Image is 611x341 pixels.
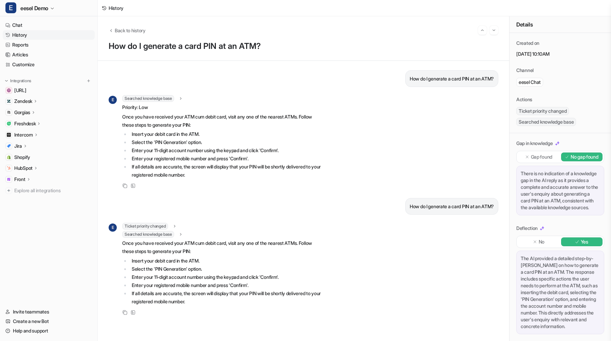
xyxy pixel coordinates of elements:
p: Gap found [531,154,552,160]
p: Deflection [516,225,538,232]
button: Back to history [109,27,146,34]
p: Jira [14,143,22,149]
span: Ticket priority changed [516,107,569,115]
p: How do I generate a card PIN at an ATM? [109,41,498,51]
img: menu_add.svg [86,78,91,83]
p: Gorgias [14,109,30,116]
img: Shopify [7,155,11,159]
a: Help and support [3,326,95,336]
div: Details [510,16,611,33]
p: Once you have received your ATM cum debit card, visit any one of the nearest ATMs. Follow these s... [122,113,321,129]
li: Insert your debit card in the ATM. [130,257,321,265]
div: There is no indication of a knowledge gap in the AI reply as it provides a complete and accurate ... [516,166,604,215]
img: explore all integrations [5,187,12,194]
span: [URL] [14,87,26,94]
span: E [109,96,117,104]
a: Create a new Bot [3,317,95,326]
p: Freshdesk [14,120,36,127]
button: Go to next session [489,26,498,35]
p: Intercom [14,131,33,138]
li: Select the 'PIN Generation' option. [130,265,321,273]
p: Created on [516,40,539,47]
span: E [109,223,117,232]
a: ShopifyShopify [3,152,95,162]
p: [DATE] 10:10AM [516,51,604,57]
p: Front [14,176,25,183]
p: Channel [516,67,534,74]
img: docs.eesel.ai [7,88,11,92]
a: Reports [3,40,95,50]
span: Ticket priority changed [122,223,168,230]
a: Customize [3,60,95,69]
li: Select the 'PIN Generation' option. [130,138,321,146]
img: Intercom [7,133,11,137]
img: Jira [7,144,11,148]
img: HubSpot [7,166,11,170]
button: Go to previous session [478,26,487,35]
span: Shopify [14,154,30,161]
span: eesel Demo [20,3,48,13]
img: Freshdesk [7,122,11,126]
p: Gap in knowledge [516,140,553,147]
li: Enter your 11-digit account number using the keypad and click 'Confirm'. [130,273,321,281]
li: Enter your registered mobile number and press 'Confirm'. [130,281,321,289]
span: Back to history [115,27,146,34]
img: expand menu [4,78,9,83]
p: Priority: Low [122,103,321,111]
li: If all details are accurate, the screen will display that your PIN will be shortly delivered to y... [130,289,321,306]
p: Once you have received your ATM cum debit card, visit any one of the nearest ATMs. Follow these s... [122,239,321,255]
li: Insert your debit card in the ATM. [130,130,321,138]
p: No [539,238,544,245]
a: Invite teammates [3,307,95,317]
p: How do I generate a card PIN at an ATM? [410,202,494,211]
a: Chat [3,20,95,30]
span: Searched knowledge base [122,231,174,238]
span: Searched knowledge base [516,118,576,126]
p: Integrations [10,78,31,84]
p: No gap found [571,154,598,160]
span: E [5,2,16,13]
p: Yes [581,238,588,245]
a: History [3,30,95,40]
p: eesel Chat [519,79,541,86]
p: How do I generate a card PIN at an ATM? [410,75,494,83]
p: HubSpot [14,165,33,172]
img: Previous session [480,27,485,33]
p: Actions [516,96,532,103]
li: Enter your 11-digit account number using the keypad and click 'Confirm'. [130,146,321,155]
img: Zendesk [7,99,11,103]
li: Enter your registered mobile number and press 'Confirm'. [130,155,321,163]
img: Front [7,177,11,181]
div: History [109,4,124,12]
li: If all details are accurate, the screen will display that your PIN will be shortly delivered to y... [130,163,321,179]
a: Explore all integrations [3,186,95,195]
p: Zendesk [14,98,32,105]
a: docs.eesel.ai[URL] [3,86,95,95]
button: Integrations [3,77,33,84]
span: Searched knowledge base [122,95,174,102]
div: The AI provided a detailed step-by-[PERSON_NAME] on how to generate a card PIN at an ATM. The res... [516,251,604,334]
img: Gorgias [7,110,11,114]
a: Articles [3,50,95,59]
img: Next session [492,27,496,33]
span: Explore all integrations [14,185,92,196]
